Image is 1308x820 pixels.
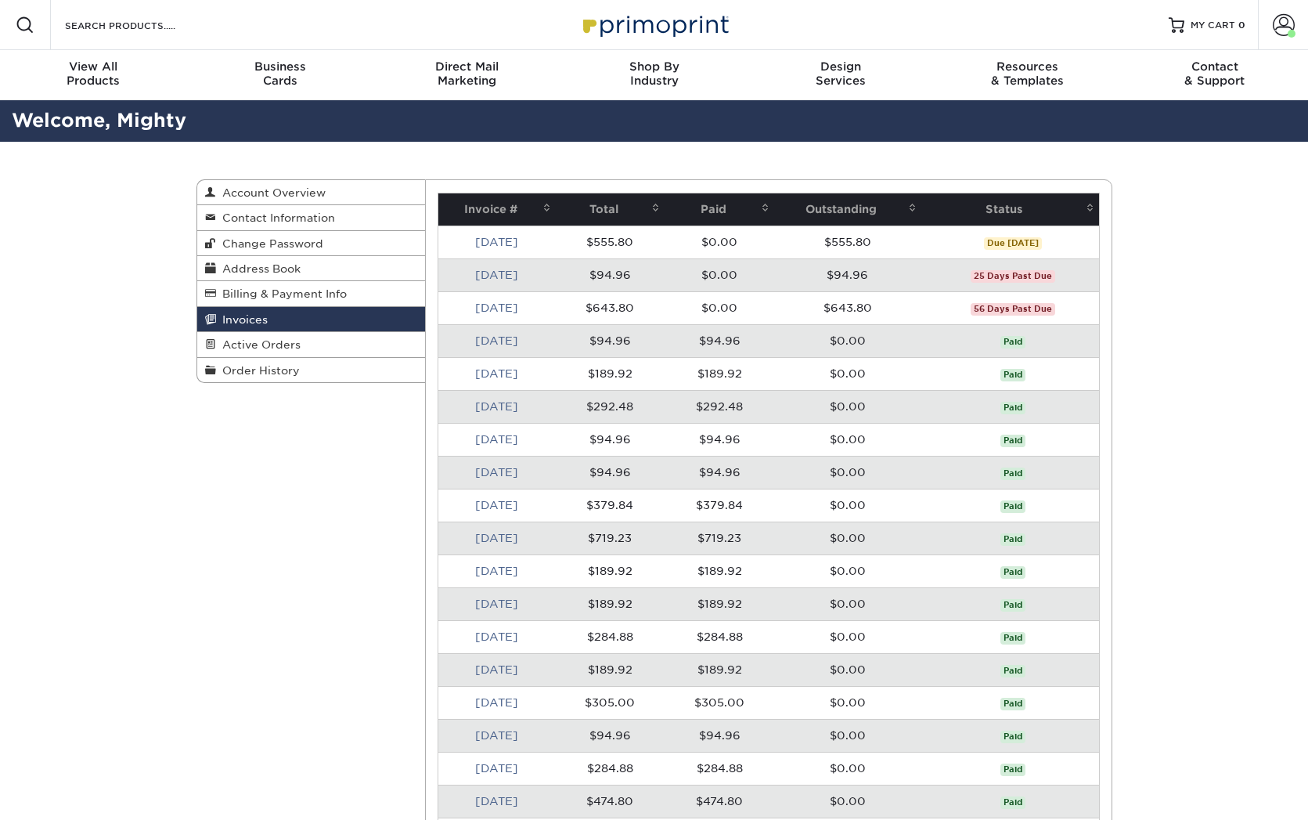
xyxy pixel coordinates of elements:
[774,785,921,818] td: $0.00
[63,16,216,34] input: SEARCH PRODUCTS.....
[935,60,1122,88] div: & Templates
[373,50,560,100] a: Direct MailMarketing
[475,729,518,742] a: [DATE]
[1191,19,1235,32] span: MY CART
[1000,468,1025,480] span: Paid
[475,499,518,511] a: [DATE]
[556,423,665,456] td: $94.96
[774,719,921,752] td: $0.00
[556,522,665,554] td: $719.23
[665,193,774,226] th: Paid
[1238,20,1245,31] span: 0
[475,400,518,413] a: [DATE]
[1000,533,1025,546] span: Paid
[665,686,774,719] td: $305.00
[556,193,665,226] th: Total
[197,205,426,230] a: Contact Information
[774,291,921,324] td: $643.80
[774,522,921,554] td: $0.00
[560,60,748,88] div: Industry
[774,620,921,653] td: $0.00
[556,226,665,258] td: $555.80
[475,565,518,577] a: [DATE]
[935,60,1122,74] span: Resources
[774,456,921,489] td: $0.00
[748,60,935,74] span: Design
[197,231,426,256] a: Change Password
[475,630,518,643] a: [DATE]
[1000,764,1025,776] span: Paid
[556,686,665,719] td: $305.00
[774,686,921,719] td: $0.00
[1121,60,1308,74] span: Contact
[216,186,326,199] span: Account Overview
[187,60,374,74] span: Business
[556,620,665,653] td: $284.88
[475,367,518,380] a: [DATE]
[197,256,426,281] a: Address Book
[774,226,921,258] td: $555.80
[556,291,665,324] td: $643.80
[475,762,518,775] a: [DATE]
[774,357,921,390] td: $0.00
[373,60,560,88] div: Marketing
[560,50,748,100] a: Shop ByIndustry
[475,795,518,807] a: [DATE]
[556,258,665,291] td: $94.96
[475,334,518,347] a: [DATE]
[935,50,1122,100] a: Resources& Templates
[475,302,518,314] a: [DATE]
[556,785,665,818] td: $474.80
[475,433,518,446] a: [DATE]
[984,237,1042,250] span: Due [DATE]
[665,522,774,554] td: $719.23
[665,456,774,489] td: $94.96
[556,653,665,686] td: $189.92
[774,324,921,357] td: $0.00
[774,390,921,423] td: $0.00
[921,193,1099,226] th: Status
[774,587,921,620] td: $0.00
[556,587,665,620] td: $189.92
[475,466,518,479] a: [DATE]
[1121,50,1308,100] a: Contact& Support
[197,307,426,332] a: Invoices
[216,211,335,224] span: Contact Information
[560,60,748,74] span: Shop By
[1000,698,1025,710] span: Paid
[665,423,774,456] td: $94.96
[1000,797,1025,809] span: Paid
[774,554,921,587] td: $0.00
[373,60,560,74] span: Direct Mail
[1000,402,1025,414] span: Paid
[216,262,301,275] span: Address Book
[556,456,665,489] td: $94.96
[1000,665,1025,677] span: Paid
[1000,369,1025,381] span: Paid
[665,357,774,390] td: $189.92
[556,324,665,357] td: $94.96
[665,226,774,258] td: $0.00
[774,653,921,686] td: $0.00
[665,324,774,357] td: $94.96
[475,269,518,281] a: [DATE]
[475,696,518,709] a: [DATE]
[197,281,426,306] a: Billing & Payment Info
[665,489,774,522] td: $379.84
[971,270,1055,283] span: 25 Days Past Due
[216,313,268,326] span: Invoices
[475,598,518,610] a: [DATE]
[1000,435,1025,447] span: Paid
[197,180,426,205] a: Account Overview
[556,554,665,587] td: $189.92
[774,193,921,226] th: Outstanding
[1000,599,1025,612] span: Paid
[665,587,774,620] td: $189.92
[556,390,665,423] td: $292.48
[1000,336,1025,349] span: Paid
[197,332,426,357] a: Active Orders
[1000,731,1025,743] span: Paid
[665,390,774,423] td: $292.48
[216,237,323,250] span: Change Password
[187,60,374,88] div: Cards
